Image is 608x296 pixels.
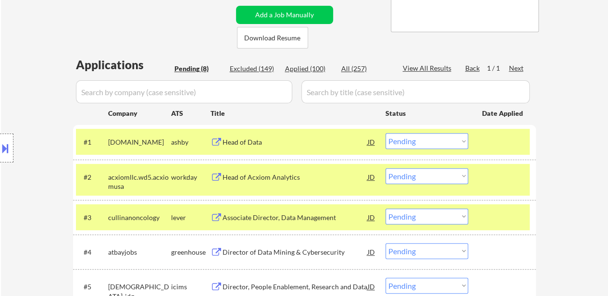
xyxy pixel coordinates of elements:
[174,64,223,74] div: Pending (8)
[237,27,308,49] button: Download Resume
[171,213,211,222] div: lever
[403,63,454,73] div: View All Results
[285,64,333,74] div: Applied (100)
[465,63,481,73] div: Back
[482,109,524,118] div: Date Applied
[223,247,368,257] div: Director of Data Mining & Cybersecurity
[367,168,376,185] div: JD
[236,6,333,24] button: Add a Job Manually
[171,247,211,257] div: greenhouse
[171,137,211,147] div: ashby
[76,80,292,103] input: Search by company (case sensitive)
[385,104,468,122] div: Status
[171,173,211,182] div: workday
[301,80,530,103] input: Search by title (case sensitive)
[223,282,368,292] div: Director, People Enablement, Research and Data
[341,64,389,74] div: All (257)
[171,282,211,292] div: icims
[84,247,100,257] div: #4
[509,63,524,73] div: Next
[367,243,376,260] div: JD
[367,278,376,295] div: JD
[223,213,368,222] div: Associate Director, Data Management
[223,173,368,182] div: Head of Acxiom Analytics
[223,137,368,147] div: Head of Data
[367,209,376,226] div: JD
[487,63,509,73] div: 1 / 1
[84,282,100,292] div: #5
[171,109,211,118] div: ATS
[367,133,376,150] div: JD
[230,64,278,74] div: Excluded (149)
[108,247,171,257] div: atbayjobs
[211,109,376,118] div: Title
